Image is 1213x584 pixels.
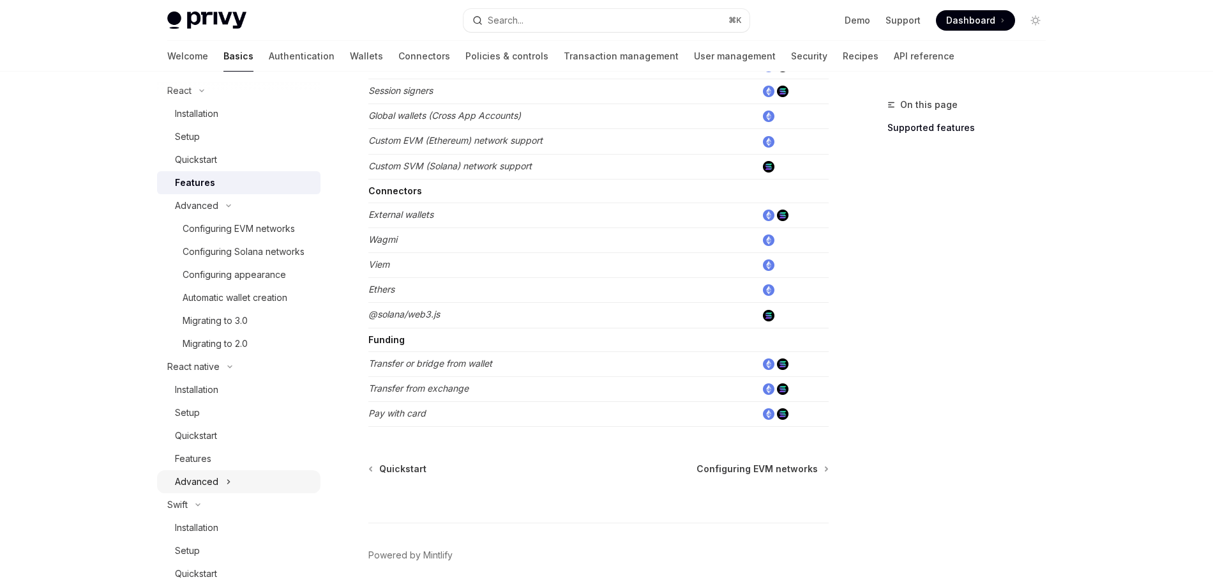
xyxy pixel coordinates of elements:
div: Quickstart [175,152,217,167]
a: Quickstart [157,424,320,447]
img: ethereum.png [763,284,774,296]
strong: Funding [368,334,405,345]
a: Migrating to 3.0 [157,309,320,332]
em: Transfer or bridge from wallet [368,358,492,369]
div: Setup [175,405,200,420]
img: ethereum.png [763,86,774,97]
img: ethereum.png [763,136,774,148]
div: Features [175,175,215,190]
em: Global wallets (Cross App Accounts) [368,110,521,121]
div: Setup [175,129,200,144]
a: Setup [157,125,320,148]
a: Demo [845,14,870,27]
img: solana.png [777,383,788,395]
a: Features [157,447,320,470]
span: ⌘ K [728,15,742,26]
a: Migrating to 2.0 [157,332,320,355]
div: React native [167,359,220,374]
img: ethereum.png [763,259,774,271]
a: Basics [223,41,253,72]
div: Advanced [175,198,218,213]
button: Toggle dark mode [1025,10,1046,31]
img: light logo [167,12,246,29]
img: solana.png [763,161,774,173]
em: Transfer from exchange [368,383,469,394]
div: Installation [175,520,218,535]
img: ethereum.png [763,408,774,420]
a: Transaction management [564,41,679,72]
div: Setup [175,543,200,558]
a: Quickstart [370,463,426,475]
a: Connectors [398,41,450,72]
a: Quickstart [157,148,320,171]
a: Setup [157,401,320,424]
a: Features [157,171,320,194]
a: Installation [157,378,320,401]
span: On this page [900,97,958,112]
img: ethereum.png [763,111,774,122]
em: @solana/web3.js [368,309,440,319]
img: ethereum.png [763,383,774,395]
a: Support [885,14,921,27]
a: Supported features [887,118,1056,138]
div: Features [175,451,211,466]
a: Powered by Mintlify [368,549,453,562]
a: Installation [157,516,320,539]
div: Configuring EVM networks [183,221,295,236]
a: Configuring appearance [157,263,320,286]
div: Advanced [175,474,218,489]
a: Configuring EVM networks [697,463,827,475]
img: ethereum.png [763,210,774,221]
a: Automatic wallet creation [157,286,320,309]
a: Configuring Solana networks [157,240,320,263]
img: solana.png [777,86,788,97]
a: Welcome [167,41,208,72]
em: Wagmi [368,234,397,245]
em: Custom SVM (Solana) network support [368,160,532,171]
a: Security [791,41,827,72]
em: Ethers [368,284,395,295]
div: Swift [167,497,188,512]
div: Installation [175,382,218,397]
a: Installation [157,102,320,125]
em: Viem [368,259,389,270]
div: Installation [175,106,218,121]
em: External wallets [368,209,433,220]
div: Configuring Solana networks [183,244,305,259]
span: Quickstart [379,463,426,475]
div: Quickstart [175,428,217,443]
div: Quickstart [175,566,217,581]
a: Wallets [350,41,383,72]
a: Recipes [843,41,878,72]
img: solana.png [777,210,788,221]
em: Custom EVM (Ethereum) network support [368,135,543,146]
em: Session signers [368,85,433,96]
div: Search... [488,13,524,28]
img: solana.png [777,408,788,420]
a: Dashboard [936,10,1015,31]
a: Authentication [269,41,335,72]
span: Configuring EVM networks [697,463,818,475]
strong: Connectors [368,185,422,196]
div: Migrating to 2.0 [183,336,248,351]
img: ethereum.png [763,358,774,370]
button: Search...⌘K [463,9,750,32]
div: Automatic wallet creation [183,290,287,305]
a: API reference [894,41,954,72]
img: solana.png [763,310,774,321]
em: Pay with card [368,408,426,419]
a: Setup [157,539,320,562]
div: Migrating to 3.0 [183,313,248,328]
span: Dashboard [946,14,995,27]
a: Configuring EVM networks [157,217,320,240]
a: User management [694,41,776,72]
div: Configuring appearance [183,267,286,282]
img: solana.png [777,358,788,370]
img: ethereum.png [763,234,774,246]
a: Policies & controls [465,41,548,72]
